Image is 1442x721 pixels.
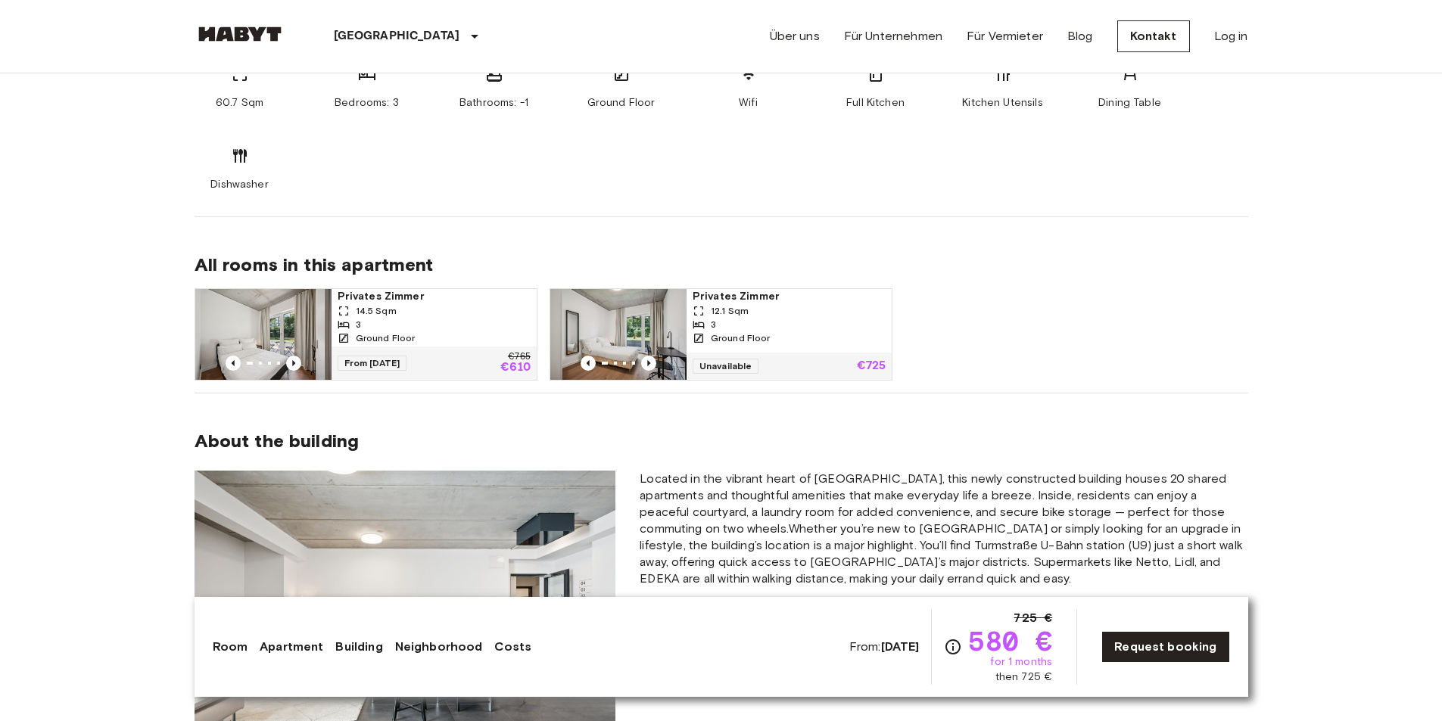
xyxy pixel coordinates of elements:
[944,638,962,656] svg: Check cost overview for full price breakdown. Please note that discounts apply to new joiners onl...
[508,353,530,362] p: €765
[213,638,248,656] a: Room
[459,95,528,110] span: Bathrooms: -1
[693,359,759,374] span: Unavailable
[494,638,531,656] a: Costs
[849,639,920,655] span: From:
[338,356,407,371] span: From [DATE]
[1098,95,1161,110] span: Dining Table
[641,356,656,371] button: Previous image
[356,331,416,345] span: Ground Floor
[739,95,758,110] span: Wifi
[711,318,716,331] span: 3
[581,356,596,371] button: Previous image
[857,360,886,372] p: €725
[995,670,1053,685] span: then 725 €
[195,430,360,452] span: About the building
[500,362,531,374] p: €610
[356,318,361,331] span: 3
[1067,27,1093,45] a: Blog
[550,288,892,381] a: Marketing picture of unit DE-01-259-004-02QPrevious imagePrevious imagePrivates Zimmer12.1 Sqm3Gr...
[770,27,820,45] a: Über uns
[1117,20,1190,52] a: Kontakt
[1214,27,1248,45] a: Log in
[990,654,1052,670] span: for 1 months
[286,356,301,371] button: Previous image
[640,471,1247,587] span: Located in the vibrant heart of [GEOGRAPHIC_DATA], this newly constructed building houses 20 shar...
[587,95,656,110] span: Ground Floor
[962,95,1042,110] span: Kitchen Utensils
[195,26,285,42] img: Habyt
[334,27,460,45] p: [GEOGRAPHIC_DATA]
[711,304,749,318] span: 12.1 Sqm
[968,627,1052,654] span: 580 €
[711,331,771,345] span: Ground Floor
[335,638,382,656] a: Building
[195,289,332,380] img: Marketing picture of unit DE-01-259-004-01Q
[338,289,531,304] span: Privates Zimmer
[216,95,263,110] span: 60.7 Sqm
[1101,631,1229,663] a: Request booking
[693,289,886,304] span: Privates Zimmer
[226,356,241,371] button: Previous image
[195,288,537,381] a: Marketing picture of unit DE-01-259-004-01QPrevious imagePrevious imagePrivates Zimmer14.5 Sqm3Gr...
[195,253,1248,276] span: All rooms in this apartment
[844,27,942,45] a: Für Unternehmen
[1014,609,1052,627] span: 725 €
[395,638,483,656] a: Neighborhood
[881,639,920,654] b: [DATE]
[846,95,905,110] span: Full Kitchen
[335,95,399,110] span: Bedrooms: 3
[210,177,269,192] span: Dishwasher
[356,304,397,318] span: 14.5 Sqm
[550,289,687,380] img: Marketing picture of unit DE-01-259-004-02Q
[260,638,323,656] a: Apartment
[967,27,1043,45] a: Für Vermieter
